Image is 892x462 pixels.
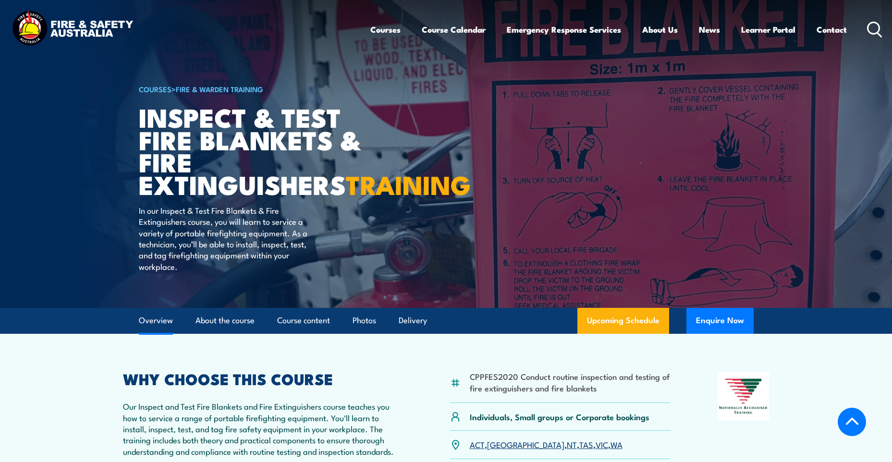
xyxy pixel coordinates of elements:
p: Our Inspect and Test Fire Blankets and Fire Extinguishers course teaches you how to service a ran... [123,401,403,457]
a: Fire & Warden Training [176,84,263,94]
a: About Us [642,17,678,42]
a: Courses [370,17,401,42]
strong: TRAINING [346,164,471,204]
li: CPPFES2020 Conduct routine inspection and testing of fire extinguishers and fire blankets [470,371,671,393]
p: Individuals, Small groups or Corporate bookings [470,411,649,422]
a: Learner Portal [741,17,795,42]
a: WA [611,438,623,450]
button: Enquire Now [686,308,754,334]
a: Delivery [399,308,427,333]
a: Course Calendar [422,17,486,42]
a: NT [567,438,577,450]
a: Contact [817,17,847,42]
a: Upcoming Schedule [577,308,669,334]
h1: Inspect & Test Fire Blankets & Fire Extinguishers [139,106,376,195]
p: , , , , , [470,439,623,450]
a: News [699,17,720,42]
a: COURSES [139,84,171,94]
a: Photos [353,308,376,333]
a: ACT [470,438,485,450]
a: About the course [196,308,255,333]
a: Course content [277,308,330,333]
a: Overview [139,308,173,333]
a: VIC [596,438,608,450]
img: Nationally Recognised Training logo. [718,372,770,421]
h2: WHY CHOOSE THIS COURSE [123,372,403,385]
h6: > [139,83,376,95]
a: Emergency Response Services [507,17,621,42]
a: TAS [579,438,593,450]
a: [GEOGRAPHIC_DATA] [487,438,564,450]
p: In our Inspect & Test Fire Blankets & Fire Extinguishers course, you will learn to service a vari... [139,205,314,272]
